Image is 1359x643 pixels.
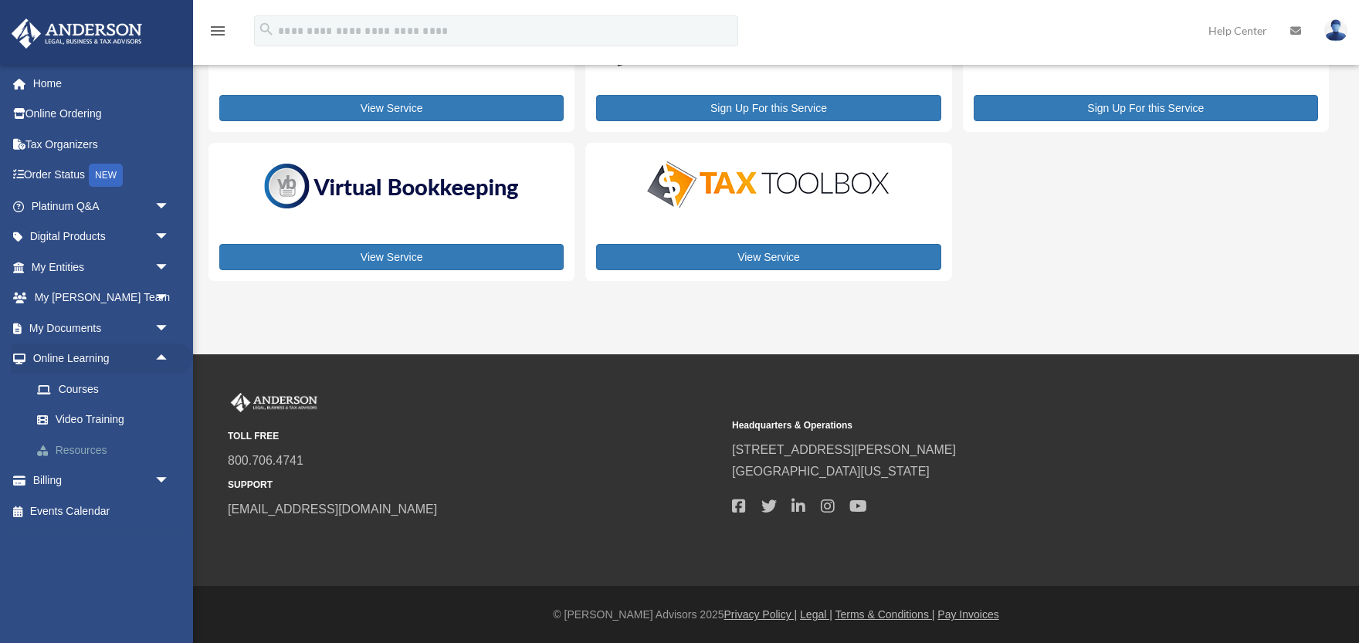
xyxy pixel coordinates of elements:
a: Platinum Q&Aarrow_drop_down [11,191,193,222]
a: Online Ordering [11,99,193,130]
span: arrow_drop_down [154,465,185,497]
a: [GEOGRAPHIC_DATA][US_STATE] [732,465,930,478]
i: search [258,21,275,38]
a: Sign Up For this Service [974,95,1318,121]
small: SUPPORT [228,477,721,493]
a: Video Training [22,404,193,435]
a: Pay Invoices [937,608,998,621]
a: [STREET_ADDRESS][PERSON_NAME] [732,443,956,456]
img: Anderson Advisors Platinum Portal [7,19,147,49]
span: arrow_drop_down [154,252,185,283]
a: Digital Productsarrow_drop_down [11,222,185,252]
a: Legal | [800,608,832,621]
a: Home [11,68,193,99]
a: Privacy Policy | [724,608,798,621]
a: Terms & Conditions | [835,608,935,621]
small: Headquarters & Operations [732,418,1225,434]
a: menu [208,27,227,40]
span: arrow_drop_up [154,343,185,375]
a: View Service [219,244,564,270]
a: Courses [22,374,193,404]
img: Anderson Advisors Platinum Portal [228,393,320,413]
a: Resources [22,435,193,465]
a: Tax Organizers [11,129,193,160]
a: My Entitiesarrow_drop_down [11,252,193,283]
span: arrow_drop_down [154,222,185,253]
span: arrow_drop_down [154,191,185,222]
span: arrow_drop_down [154,313,185,344]
a: Events Calendar [11,496,193,526]
a: My Documentsarrow_drop_down [11,313,193,343]
div: © [PERSON_NAME] Advisors 2025 [193,605,1359,624]
a: Order StatusNEW [11,160,193,191]
a: View Service [219,95,564,121]
span: arrow_drop_down [154,283,185,314]
a: View Service [596,244,940,270]
a: [EMAIL_ADDRESS][DOMAIN_NAME] [228,503,437,516]
a: My [PERSON_NAME] Teamarrow_drop_down [11,283,193,313]
a: Billingarrow_drop_down [11,465,193,496]
a: Sign Up For this Service [596,95,940,121]
a: Online Learningarrow_drop_up [11,343,193,374]
i: menu [208,22,227,40]
div: NEW [89,164,123,187]
small: TOLL FREE [228,428,721,445]
img: User Pic [1324,19,1347,42]
a: 800.706.4741 [228,454,303,467]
